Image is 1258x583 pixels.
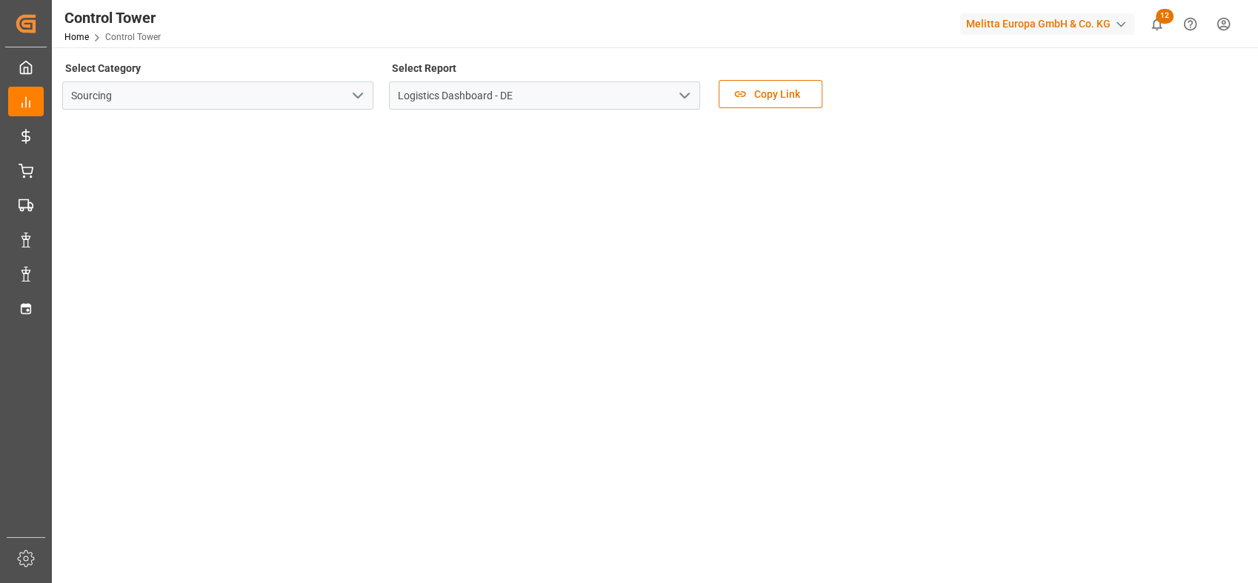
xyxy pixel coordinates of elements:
[673,84,695,107] button: open menu
[64,32,89,42] a: Home
[1174,7,1207,41] button: Help Center
[960,10,1140,38] button: Melitta Europa GmbH & Co. KG
[747,87,808,102] span: Copy Link
[1156,9,1174,24] span: 12
[389,58,459,79] label: Select Report
[62,81,373,110] input: Type to search/select
[389,81,700,110] input: Type to search/select
[960,13,1134,35] div: Melitta Europa GmbH & Co. KG
[62,58,143,79] label: Select Category
[346,84,368,107] button: open menu
[1140,7,1174,41] button: show 12 new notifications
[64,7,161,29] div: Control Tower
[719,80,822,108] button: Copy Link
